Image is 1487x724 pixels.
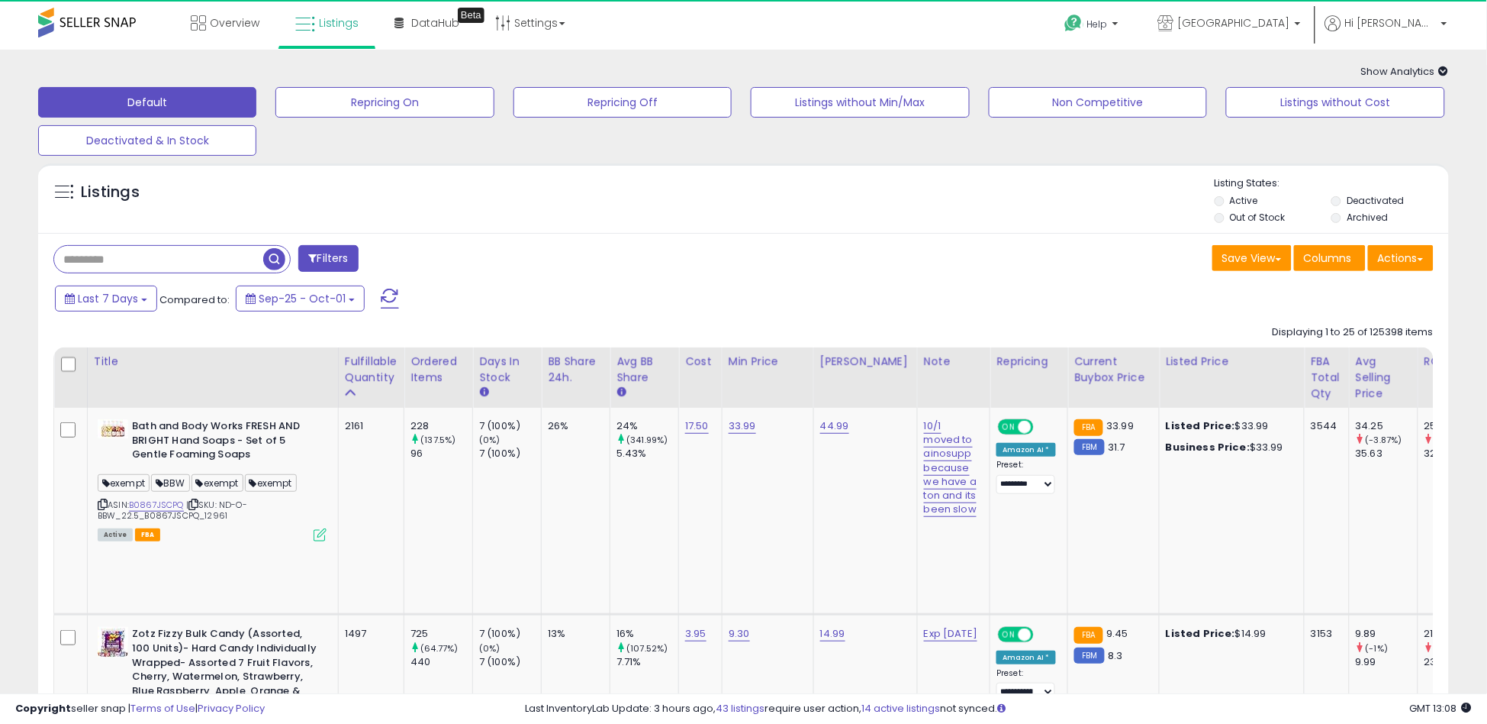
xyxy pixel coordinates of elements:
[685,354,716,370] div: Cost
[861,701,940,716] a: 14 active listings
[1356,655,1418,669] div: 9.99
[345,627,392,641] div: 1497
[410,419,472,433] div: 228
[245,474,297,492] span: exempt
[751,87,969,118] button: Listings without Min/Max
[1361,64,1449,79] span: Show Analytics
[98,499,247,522] span: | SKU: ND-O-BBW_22.5_B0867JSCPQ_12961
[275,87,494,118] button: Repricing On
[1064,14,1083,33] i: Get Help
[192,474,243,492] span: exempt
[616,655,678,669] div: 7.71%
[1356,419,1418,433] div: 34.25
[98,528,133,541] span: All listings currently available for purchase on Amazon
[1212,245,1292,271] button: Save View
[410,627,472,641] div: 725
[626,434,668,446] small: (341.99%)
[1074,627,1102,644] small: FBA
[999,629,1019,642] span: ON
[616,354,672,386] div: Avg BB Share
[1345,15,1437,31] span: Hi [PERSON_NAME]
[716,701,764,716] a: 43 listings
[616,419,678,433] div: 24%
[820,354,911,370] div: [PERSON_NAME]
[548,354,603,386] div: BB Share 24h.
[1166,441,1292,454] div: $33.99
[479,419,541,433] div: 7 (100%)
[479,354,535,386] div: Days In Stock
[1366,434,1402,446] small: (-3.87%)
[98,419,327,540] div: ASIN:
[626,642,668,655] small: (107.52%)
[1074,439,1104,455] small: FBM
[345,419,392,433] div: 2161
[151,474,190,492] span: BBW
[1368,245,1434,271] button: Actions
[1166,627,1292,641] div: $14.99
[1356,354,1411,402] div: Avg Selling Price
[616,386,626,399] small: Avg BB Share.
[685,626,706,642] a: 3.95
[1410,701,1472,716] span: 2025-10-9 13:08 GMT
[479,642,500,655] small: (0%)
[1325,15,1447,50] a: Hi [PERSON_NAME]
[479,627,541,641] div: 7 (100%)
[1226,87,1444,118] button: Listings without Cost
[1107,626,1129,641] span: 9.45
[159,293,230,307] span: Compared to:
[94,354,332,370] div: Title
[38,125,256,156] button: Deactivated & In Stock
[685,419,709,434] a: 17.50
[1294,245,1366,271] button: Columns
[130,701,195,716] a: Terms of Use
[78,291,138,306] span: Last 7 Days
[513,87,732,118] button: Repricing Off
[1109,440,1126,454] span: 31.7
[1311,419,1337,433] div: 3544
[996,443,1056,457] div: Amazon AI *
[820,419,849,434] a: 44.99
[1166,419,1235,433] b: Listed Price:
[996,460,1056,493] div: Preset:
[479,447,541,461] div: 7 (100%)
[210,15,259,31] span: Overview
[1424,655,1486,669] div: 23.73%
[259,291,346,306] span: Sep-25 - Oct-01
[1107,419,1135,433] span: 33.99
[1032,629,1056,642] span: OFF
[1356,627,1418,641] div: 9.89
[98,627,128,658] img: 51XbsmbhiVL._SL40_.jpg
[1074,419,1102,436] small: FBA
[410,354,466,386] div: Ordered Items
[924,626,978,642] a: Exp [DATE]
[198,701,265,716] a: Privacy Policy
[1366,642,1389,655] small: (-1%)
[298,245,358,272] button: Filters
[1304,250,1352,266] span: Columns
[420,434,455,446] small: (137.5%)
[410,447,472,461] div: 96
[1166,354,1298,370] div: Listed Price
[1178,15,1290,31] span: [GEOGRAPHIC_DATA]
[479,434,500,446] small: (0%)
[548,627,598,641] div: 13%
[548,419,598,433] div: 26%
[996,651,1056,664] div: Amazon AI *
[1424,419,1486,433] div: 25.37%
[15,702,265,716] div: seller snap | |
[989,87,1207,118] button: Non Competitive
[1347,211,1389,224] label: Archived
[1215,176,1449,191] p: Listing States:
[1074,648,1104,664] small: FBM
[479,386,488,399] small: Days In Stock.
[410,655,472,669] div: 440
[1311,354,1343,402] div: FBA Total Qty
[525,702,1472,716] div: Last InventoryLab Update: 3 hours ago, require user action, not synced.
[1347,194,1405,207] label: Deactivated
[81,182,140,203] h5: Listings
[1273,325,1434,340] div: Displaying 1 to 25 of 125398 items
[1109,648,1123,663] span: 8.3
[996,354,1061,370] div: Repricing
[1311,627,1337,641] div: 3153
[98,419,128,438] img: 41c2tn-UQJL._SL40_.jpg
